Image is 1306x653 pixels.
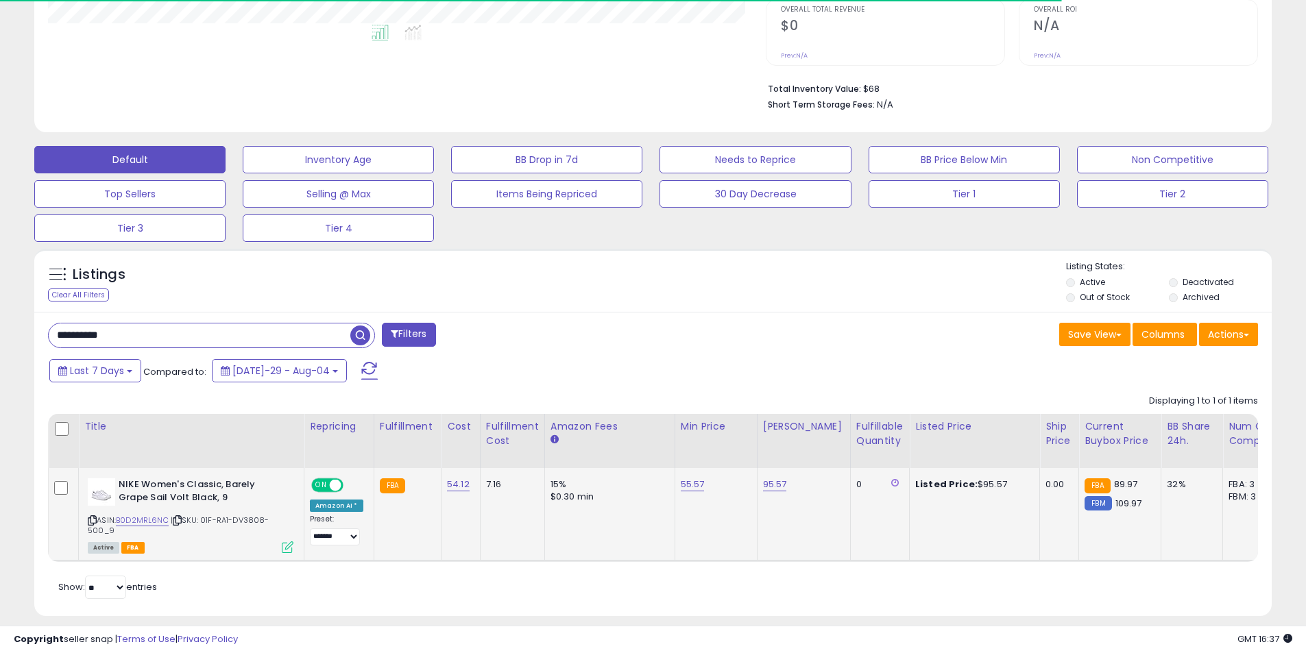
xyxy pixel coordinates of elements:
div: Displaying 1 to 1 of 1 items [1149,395,1258,408]
button: Tier 1 [869,180,1060,208]
div: Fulfillable Quantity [856,419,904,448]
div: Clear All Filters [48,288,109,301]
a: 95.57 [763,478,787,491]
div: Min Price [681,419,751,434]
button: Tier 4 [243,214,434,242]
strong: Copyright [14,632,64,645]
span: 89.97 [1114,478,1138,491]
div: $0.30 min [551,491,664,503]
button: Items Being Repriced [451,180,642,208]
span: Compared to: [143,365,206,378]
button: Non Competitive [1077,146,1268,173]
span: 109.97 [1115,497,1142,510]
a: B0D2MRL6NC [116,515,169,526]
button: [DATE]-29 - Aug-04 [212,359,347,382]
span: 2025-08-12 16:37 GMT [1237,632,1292,645]
small: Amazon Fees. [551,434,559,446]
div: 0.00 [1045,478,1068,491]
label: Archived [1183,291,1220,303]
small: FBM [1085,496,1111,510]
b: NIKE Women's Classic, Barely Grape Sail Volt Black, 9 [119,478,285,507]
button: Filters [382,323,435,347]
div: 15% [551,478,664,491]
label: Out of Stock [1080,291,1130,303]
p: Listing States: [1066,260,1272,273]
span: FBA [121,542,145,554]
div: Title [84,419,298,434]
button: Selling @ Max [243,180,434,208]
h5: Listings [73,265,125,284]
span: ON [313,480,330,491]
button: 30 Day Decrease [660,180,851,208]
span: [DATE]-29 - Aug-04 [232,364,330,378]
a: 55.57 [681,478,705,491]
div: [PERSON_NAME] [763,419,845,434]
div: BB Share 24h. [1167,419,1217,448]
button: Inventory Age [243,146,434,173]
a: Terms of Use [117,632,176,645]
div: ASIN: [88,478,293,552]
div: 7.16 [486,478,534,491]
div: $95.57 [915,478,1029,491]
div: Current Buybox Price [1085,419,1155,448]
button: BB Price Below Min [869,146,1060,173]
div: Repricing [310,419,368,434]
div: Amazon AI * [310,500,363,512]
span: All listings currently available for purchase on Amazon [88,542,119,554]
div: 0 [856,478,899,491]
button: Needs to Reprice [660,146,851,173]
button: Columns [1133,323,1197,346]
span: | SKU: 01F-RA1-DV3808-500_9 [88,515,269,535]
button: Last 7 Days [49,359,141,382]
div: Fulfillment Cost [486,419,539,448]
div: Amazon Fees [551,419,669,434]
div: 32% [1167,478,1212,491]
img: 31TdnXVA90L._SL40_.jpg [88,478,115,506]
div: Listed Price [915,419,1034,434]
a: 54.12 [447,478,470,491]
button: Tier 3 [34,214,226,242]
button: Tier 2 [1077,180,1268,208]
div: Cost [447,419,474,434]
small: FBA [1085,478,1110,493]
div: Fulfillment [380,419,435,434]
label: Active [1080,276,1105,288]
small: FBA [380,478,405,493]
button: Default [34,146,226,173]
div: Ship Price [1045,419,1073,448]
label: Deactivated [1183,276,1234,288]
b: Listed Price: [915,478,978,491]
span: Show: entries [58,580,157,593]
a: Privacy Policy [178,632,238,645]
div: FBA: 3 [1229,478,1274,491]
button: Top Sellers [34,180,226,208]
div: Preset: [310,515,363,545]
span: Columns [1141,328,1185,341]
div: FBM: 3 [1229,491,1274,503]
div: Num of Comp. [1229,419,1279,448]
span: Last 7 Days [70,364,124,378]
button: BB Drop in 7d [451,146,642,173]
button: Save View [1059,323,1130,346]
button: Actions [1199,323,1258,346]
div: seller snap | | [14,633,238,646]
span: OFF [341,480,363,491]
